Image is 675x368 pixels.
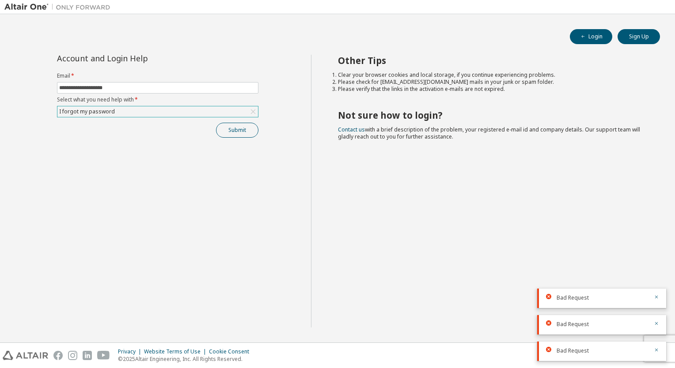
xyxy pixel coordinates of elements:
span: Bad Request [557,321,589,328]
button: Sign Up [618,29,660,44]
div: I forgot my password [58,107,116,116]
div: Cookie Consent [209,348,254,355]
li: Please verify that the links in the activation e-mails are not expired. [338,86,645,93]
li: Please check for [EMAIL_ADDRESS][DOMAIN_NAME] mails in your junk or spam folder. [338,79,645,86]
button: Login [570,29,612,44]
div: I forgot my password [57,106,258,117]
img: instagram.svg [68,351,77,360]
img: youtube.svg [97,351,110,360]
li: Clear your browser cookies and local storage, if you continue experiencing problems. [338,71,645,79]
a: Contact us [338,126,365,133]
h2: Not sure how to login? [338,109,645,121]
div: Account and Login Help [57,55,218,62]
img: facebook.svg [53,351,63,360]
img: altair_logo.svg [3,351,48,360]
p: © 2025 Altair Engineering, Inc. All Rights Reserved. [118,355,254,363]
div: Website Terms of Use [144,348,209,355]
span: Bad Request [557,294,589,301]
label: Email [57,72,258,79]
img: linkedin.svg [83,351,92,360]
h2: Other Tips [338,55,645,66]
label: Select what you need help with [57,96,258,103]
img: Altair One [4,3,115,11]
span: with a brief description of the problem, your registered e-mail id and company details. Our suppo... [338,126,640,140]
div: Privacy [118,348,144,355]
button: Submit [216,123,258,138]
span: Bad Request [557,347,589,354]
